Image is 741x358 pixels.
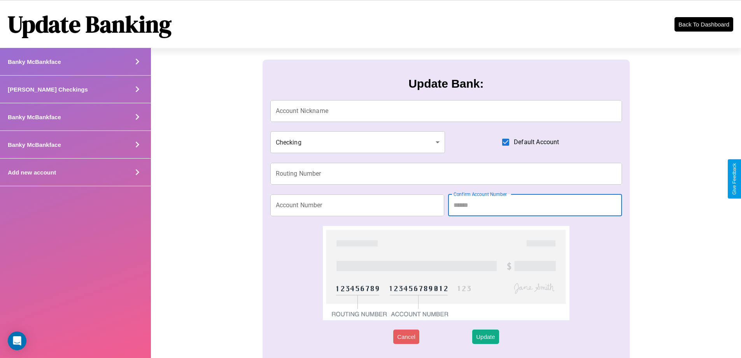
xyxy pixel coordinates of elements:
[8,86,88,93] h4: [PERSON_NAME] Checkings
[8,58,61,65] h4: Banky McBankface
[472,330,499,344] button: Update
[8,169,56,176] h4: Add new account
[393,330,419,344] button: Cancel
[408,77,483,90] h3: Update Bank:
[454,191,507,198] label: Confirm Account Number
[8,141,61,148] h4: Banky McBankface
[8,332,26,350] div: Open Intercom Messenger
[323,226,569,320] img: check
[674,17,733,32] button: Back To Dashboard
[270,131,445,153] div: Checking
[8,8,172,40] h1: Update Banking
[8,114,61,120] h4: Banky McBankface
[732,163,737,195] div: Give Feedback
[514,138,559,147] span: Default Account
